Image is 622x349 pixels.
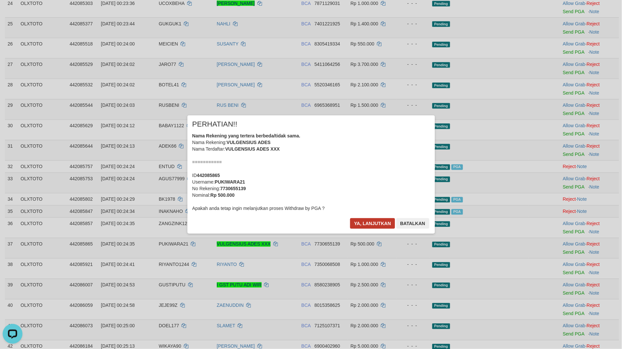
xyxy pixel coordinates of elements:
button: Batalkan [396,218,429,229]
b: Nama Rekening yang tertera berbeda/tidak sama. [192,133,301,138]
div: Nama Rekening: Nama Terdaftar: =========== ID Username: No Rekening: Nominal: Apakah anda tetap i... [192,132,430,212]
b: Rp 500.000 [211,192,235,198]
span: PERHATIAN!! [192,121,238,128]
button: Open LiveChat chat widget [3,3,22,22]
b: 442085865 [197,173,220,178]
b: VULGENSIUS ADES [227,140,271,145]
button: Ya, lanjutkan [350,218,395,229]
b: 7730655139 [220,186,246,191]
b: PUKIWARA21 [215,179,245,185]
b: VULGENSIUS ADES XXX [225,146,280,152]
